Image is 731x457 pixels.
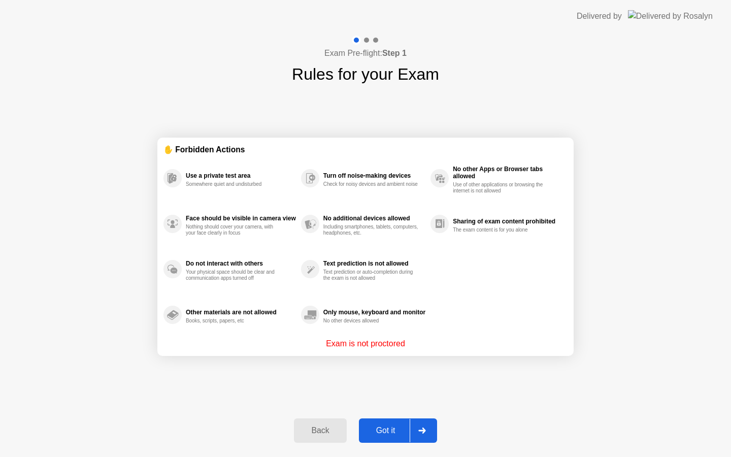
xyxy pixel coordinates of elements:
div: Including smartphones, tablets, computers, headphones, etc. [323,224,419,236]
div: Turn off noise-making devices [323,172,425,179]
button: Got it [359,418,437,443]
div: ✋ Forbidden Actions [163,144,568,155]
div: Delivered by [577,10,622,22]
div: No other devices allowed [323,318,419,324]
div: Back [297,426,343,435]
div: No additional devices allowed [323,215,425,222]
div: Use a private test area [186,172,296,179]
div: Your physical space should be clear and communication apps turned off [186,269,282,281]
img: Delivered by Rosalyn [628,10,713,22]
div: The exam content is for you alone [453,227,549,233]
div: Check for noisy devices and ambient noise [323,181,419,187]
div: Text prediction or auto-completion during the exam is not allowed [323,269,419,281]
h1: Rules for your Exam [292,62,439,86]
div: Other materials are not allowed [186,309,296,316]
div: No other Apps or Browser tabs allowed [453,166,562,180]
div: Do not interact with others [186,260,296,267]
div: Nothing should cover your camera, with your face clearly in focus [186,224,282,236]
div: Sharing of exam content prohibited [453,218,562,225]
div: Face should be visible in camera view [186,215,296,222]
div: Only mouse, keyboard and monitor [323,309,425,316]
div: Use of other applications or browsing the internet is not allowed [453,182,549,194]
div: Books, scripts, papers, etc [186,318,282,324]
button: Back [294,418,346,443]
h4: Exam Pre-flight: [324,47,407,59]
div: Somewhere quiet and undisturbed [186,181,282,187]
div: Got it [362,426,410,435]
b: Step 1 [382,49,407,57]
div: Text prediction is not allowed [323,260,425,267]
p: Exam is not proctored [326,338,405,350]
